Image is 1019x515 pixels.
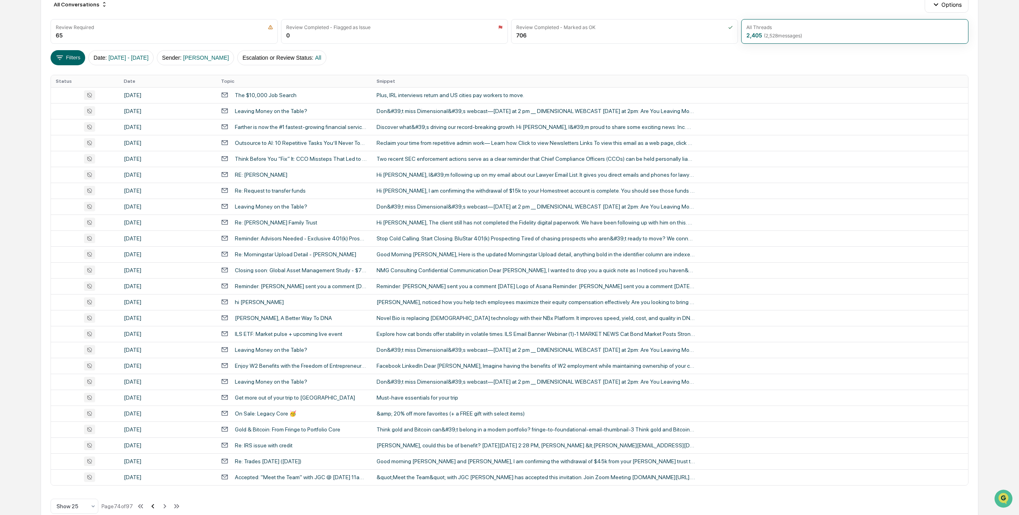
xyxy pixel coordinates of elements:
div: [DATE] [124,363,211,369]
div: [DATE] [124,410,211,417]
div: 2,405 [746,32,802,39]
img: Brenda McCombs [8,101,21,113]
div: ILS ETF: Market pulse + upcoming live event [235,331,342,337]
div: [DATE] [124,315,211,321]
div: Don&#39;t miss Dimensional&#39;s webcast—[DATE] at 2 pm __ DIMENSIONAL WEBCAST [DATE] at 2pm: Are... [377,347,695,353]
span: Preclearance [16,141,51,149]
div: Leaving Money on the Table? [235,347,307,353]
div: Outsource to AI: 10 Repetitive Tasks You’ll Never Touch Again [235,140,367,146]
button: Sender:[PERSON_NAME] [157,50,234,65]
div: [DATE] [124,458,211,464]
div: [DATE] [124,283,211,289]
div: Enjoy W2 Benefits with the Freedom of Entrepreneurship [235,363,367,369]
button: Escalation or Review Status:All [237,50,326,65]
img: icon [498,25,503,30]
p: How can we help? [8,17,145,29]
span: [DATE] - [DATE] [108,55,148,61]
div: &amp; 20% off more favorites (+ a FREE gift with select items) ͏ ͏ ͏ ͏ ͏ ͏ ͏ ͏ ͏ ͏ ͏ ͏ ͏ ͏ ͏ ͏ ͏ ... [377,410,695,417]
div: [DATE] [124,156,211,162]
a: 🗄️Attestations [55,138,102,152]
span: Data Lookup [16,156,50,164]
div: Discover what&#39;s driving our record-breaking growth. Hi [PERSON_NAME], I&#39;m proud to share ... [377,124,695,130]
img: 1746055101610-c473b297-6a78-478c-a979-82029cc54cd1 [8,61,22,75]
div: Closing soon: Global Asset Management Study - $70 Amazon Voucher! [235,267,367,273]
div: [DATE] [124,92,211,98]
div: Reminder: [PERSON_NAME] sent you a comment [DATE] [235,283,367,289]
div: Review Completed - Marked as OK [516,24,595,30]
div: Explore how cat bonds offer stability in volatile times. ILS Email Banner Webinar (1)-1 MARKET NE... [377,331,695,337]
iframe: Open customer support [994,489,1015,510]
div: On Sale: Legacy Core 🥳 [235,410,296,417]
div: Page 74 of 97 [102,503,133,509]
div: &quot;Meet the Team&quot; with JGC [PERSON_NAME] has accepted this invitation. Join Zoom Meeting ... [377,474,695,480]
div: [DATE] [124,124,211,130]
div: Leaving Money on the Table? [235,378,307,385]
div: [PERSON_NAME], A Better Way To DNA [235,315,332,321]
div: Get more out of your trip to [GEOGRAPHIC_DATA] [235,394,355,401]
div: Reminder: Advisors Needed - Exclusive 401(k) Prospects—Qualified & Ready to Talk Retirement [235,235,367,242]
th: Date [119,75,216,87]
div: The $10,000 Job Search [235,92,297,98]
div: Don&#39;t miss Dimensional&#39;s webcast—[DATE] at 2 pm __ DIMENSIONAL WEBCAST [DATE] at 2pm: Are... [377,203,695,210]
div: 🖐️ [8,142,14,148]
div: Farther is now the #1 fastest-growing financial services company in the country [235,124,367,130]
input: Clear [21,36,131,45]
div: Re: Request to transfer funds [235,187,306,194]
span: [PERSON_NAME] [25,108,64,115]
div: [DATE] [124,378,211,385]
div: [DATE] [124,442,211,449]
div: [DATE] [124,219,211,226]
div: [DATE] [124,267,211,273]
div: [DATE] [124,394,211,401]
div: [DATE] [124,347,211,353]
div: Leaving Money on the Table? [235,203,307,210]
div: [DATE] [124,251,211,257]
span: [DATE] [70,108,87,115]
a: 🔎Data Lookup [5,153,53,168]
div: Don&#39;t miss Dimensional&#39;s webcast—[DATE] at 2 pm __ DIMENSIONAL WEBCAST [DATE] at 2pm: Are... [377,378,695,385]
div: [DATE] [124,474,211,480]
div: Think Before You “Fix” It: CCO Missteps That Led to Personal Fines and Bars [235,156,367,162]
div: 65 [56,32,63,39]
button: Filters [51,50,85,65]
div: RE: [PERSON_NAME] [235,172,287,178]
img: icon [268,25,273,30]
span: • [66,108,69,115]
div: Plus, IRL interviews return and US cities pay workers to move. ‌ ‌ ‌ ‌ ‌ ‌ ‌ ‌ ‌ ‌ ‌ ‌ ‌ ‌ ‌ ‌ ‌ ... [377,92,695,98]
div: Good morning [PERSON_NAME] and [PERSON_NAME], I am confirming the withdrawal of $45k from your [P... [377,458,695,464]
div: Gold & Bitcoin: From Fringe to Portfolio Core [235,426,340,433]
div: [DATE] [124,331,211,337]
div: 🔎 [8,157,14,164]
div: Past conversations [8,88,51,95]
div: We're available if you need us! [27,69,101,75]
div: [PERSON_NAME], noticed how you help tech employees maximize their equity compensation effectively... [377,299,695,305]
div: Think gold and Bitcoin can&#39;t belong in a modern portfolio? fringe-to-foundational-email-thumb... [377,426,695,433]
div: Hi [PERSON_NAME], The client still has not completed the Fidelity digital paperwork. We have been... [377,219,695,226]
div: [DATE] [124,203,211,210]
img: icon [728,25,733,30]
div: Two recent SEC enforcement actions serve as a clear reminder that Chief Compliance Officers (CCOs... [377,156,695,162]
div: Novel Bio is replacing [DEMOGRAPHIC_DATA] technology with their NBx Platform. It improves speed, ... [377,315,695,321]
div: Start new chat [27,61,131,69]
div: 🗄️ [58,142,64,148]
div: Re: IRS issue with credit [235,442,293,449]
div: [DATE] [124,299,211,305]
div: Reclaim your time from repetitive admin work— Learn how. Click to view Newsletters Links To view ... [377,140,695,146]
div: Review Required [56,24,94,30]
div: Must-have essentials for your trip ‌ ‌ ‌ ‌ ‌ ‌ ‌ ‌ ‌ ‌ ‌ ‌ ‌ ‌ ‌ ‌ ‌ ‌ ‌ ‌ ‌ ‌ ‌ ‌ ‌ ‌ ‌ ‌ ‌ ‌ ‌ ... [377,394,695,401]
div: Stop Cold Calling. Start Closing. BluStar 401(k) Prospecting Tired of chasing prospects who aren&... [377,235,695,242]
th: Topic [216,75,372,87]
div: [DATE] [124,172,211,178]
div: Good Morning [PERSON_NAME], Here is the updated Morningstar Upload detail, anything bold in the i... [377,251,695,257]
div: Re: [PERSON_NAME] Family Trust [235,219,317,226]
a: Powered byPylon [56,176,96,182]
div: All Threads [746,24,772,30]
span: Pylon [79,176,96,182]
div: [DATE] [124,426,211,433]
div: [DATE] [124,140,211,146]
div: Don&#39;t miss Dimensional&#39;s webcast—[DATE] at 2 pm __ DIMENSIONAL WEBCAST [DATE] at 2pm: Are... [377,108,695,114]
div: Review Completed - Flagged as Issue [286,24,371,30]
div: [DATE] [124,108,211,114]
